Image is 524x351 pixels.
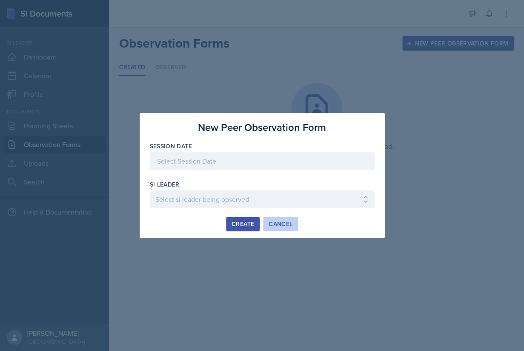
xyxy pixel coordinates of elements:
[150,142,192,150] label: Session Date
[198,120,326,135] h3: New Peer Observation Form
[226,217,260,231] button: Create
[263,217,298,231] button: Cancel
[150,180,180,189] label: si leader
[232,221,254,227] div: Create
[269,221,292,227] div: Cancel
